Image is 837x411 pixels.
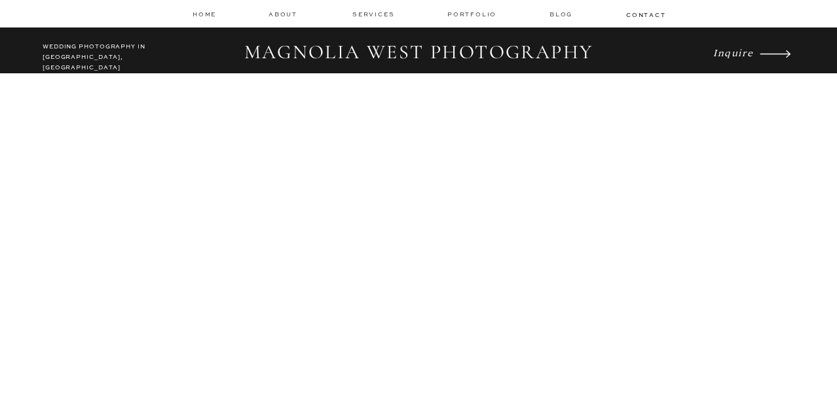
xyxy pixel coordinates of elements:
[235,41,602,65] h2: MAGNOLIA WEST PHOTOGRAPHY
[713,43,756,62] a: Inquire
[447,10,499,19] a: Portfolio
[352,10,396,18] a: services
[269,10,301,19] a: about
[626,10,664,18] a: contact
[43,42,158,65] h2: WEDDING PHOTOGRAPHY IN [GEOGRAPHIC_DATA], [GEOGRAPHIC_DATA]
[193,10,217,18] a: home
[549,10,576,19] a: Blog
[144,333,692,380] i: Timeless Images & an Unparalleled Experience
[713,46,753,58] i: Inquire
